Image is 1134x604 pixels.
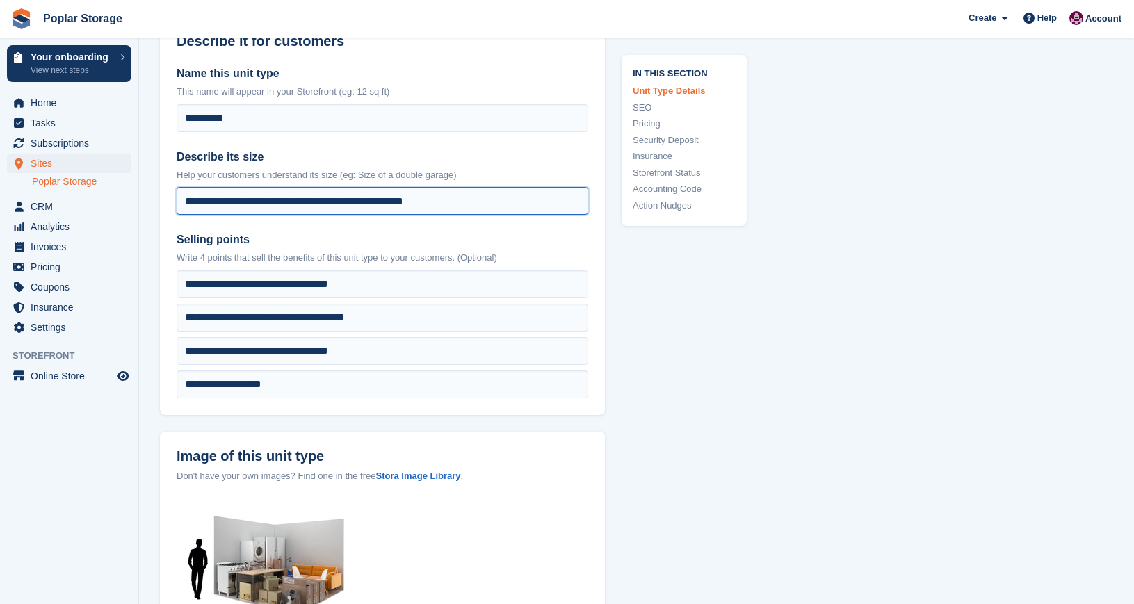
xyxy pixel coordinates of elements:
span: Online Store [31,366,114,386]
a: Action Nudges [633,198,736,212]
a: menu [7,257,131,277]
p: View next steps [31,64,113,76]
a: menu [7,366,131,386]
label: Describe its size [177,149,588,165]
a: Your onboarding View next steps [7,45,131,82]
img: Kat Palmer [1069,11,1083,25]
span: Invoices [31,237,114,256]
a: menu [7,133,131,153]
a: menu [7,277,131,297]
a: Poplar Storage [32,175,131,188]
a: Unit Type Details [633,84,736,98]
h2: Describe it for customers [177,33,588,49]
a: SEO [633,100,736,114]
span: In this section [633,65,736,79]
span: Home [31,93,114,113]
a: Storefront Status [633,165,736,179]
a: Stora Image Library [375,471,460,481]
a: menu [7,217,131,236]
a: Accounting Code [633,182,736,196]
span: Sites [31,154,114,173]
p: This name will appear in your Storefront (eg: 12 sq ft) [177,85,588,99]
p: Help your customers understand its size (eg: Size of a double garage) [177,168,588,182]
a: Poplar Storage [38,7,128,30]
span: Pricing [31,257,114,277]
span: CRM [31,197,114,216]
a: Pricing [633,117,736,131]
a: menu [7,113,131,133]
a: menu [7,297,131,317]
div: Don't have your own images? Find one in the free . [177,469,588,483]
p: Write 4 points that sell the benefits of this unit type to your customers. (Optional) [177,251,588,265]
a: menu [7,237,131,256]
a: Security Deposit [633,133,736,147]
img: stora-icon-8386f47178a22dfd0bd8f6a31ec36ba5ce8667c1dd55bd0f319d3a0aa187defe.svg [11,8,32,29]
a: menu [7,197,131,216]
span: Account [1085,12,1121,26]
a: Insurance [633,149,736,163]
span: Tasks [31,113,114,133]
a: menu [7,93,131,113]
span: Coupons [31,277,114,297]
span: Storefront [13,349,138,363]
a: menu [7,154,131,173]
span: Analytics [31,217,114,236]
a: Preview store [115,368,131,384]
span: Help [1037,11,1057,25]
a: menu [7,318,131,337]
label: Image of this unit type [177,448,588,464]
span: Settings [31,318,114,337]
span: Subscriptions [31,133,114,153]
span: Create [969,11,996,25]
span: Insurance [31,297,114,317]
label: Name this unit type [177,65,588,82]
p: Your onboarding [31,52,113,62]
label: Selling points [177,231,588,248]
